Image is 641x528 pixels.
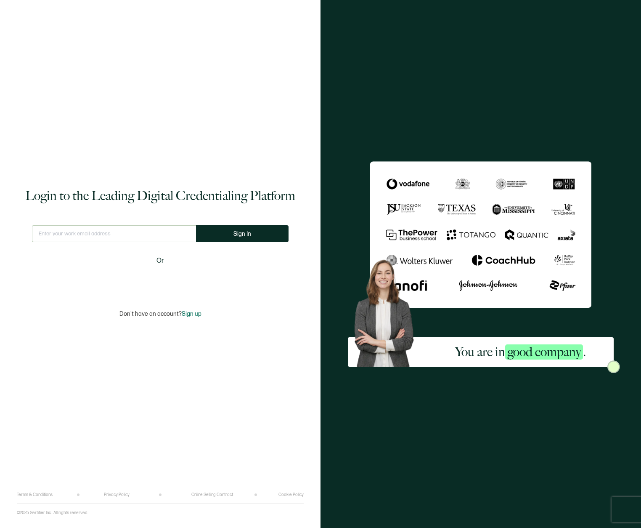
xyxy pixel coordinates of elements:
[233,231,251,237] span: Sign In
[17,492,53,497] a: Terms & Conditions
[108,272,213,290] iframe: Sign in with Google Button
[156,256,164,266] span: Or
[370,161,592,307] img: Sertifier Login - You are in <span class="strong-h">good company</span>.
[182,310,201,317] span: Sign up
[196,225,289,242] button: Sign In
[25,187,295,204] h1: Login to the Leading Digital Credentialing Platform
[505,344,583,360] span: good company
[455,344,586,360] h2: You are in .
[17,510,88,515] p: ©2025 Sertifier Inc.. All rights reserved.
[104,492,130,497] a: Privacy Policy
[119,310,201,317] p: Don't have an account?
[607,360,620,373] img: Sertifier Login
[32,225,196,242] input: Enter your work email address
[348,254,428,366] img: Sertifier Login - You are in <span class="strong-h">good company</span>. Hero
[278,492,304,497] a: Cookie Policy
[191,492,233,497] a: Online Selling Contract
